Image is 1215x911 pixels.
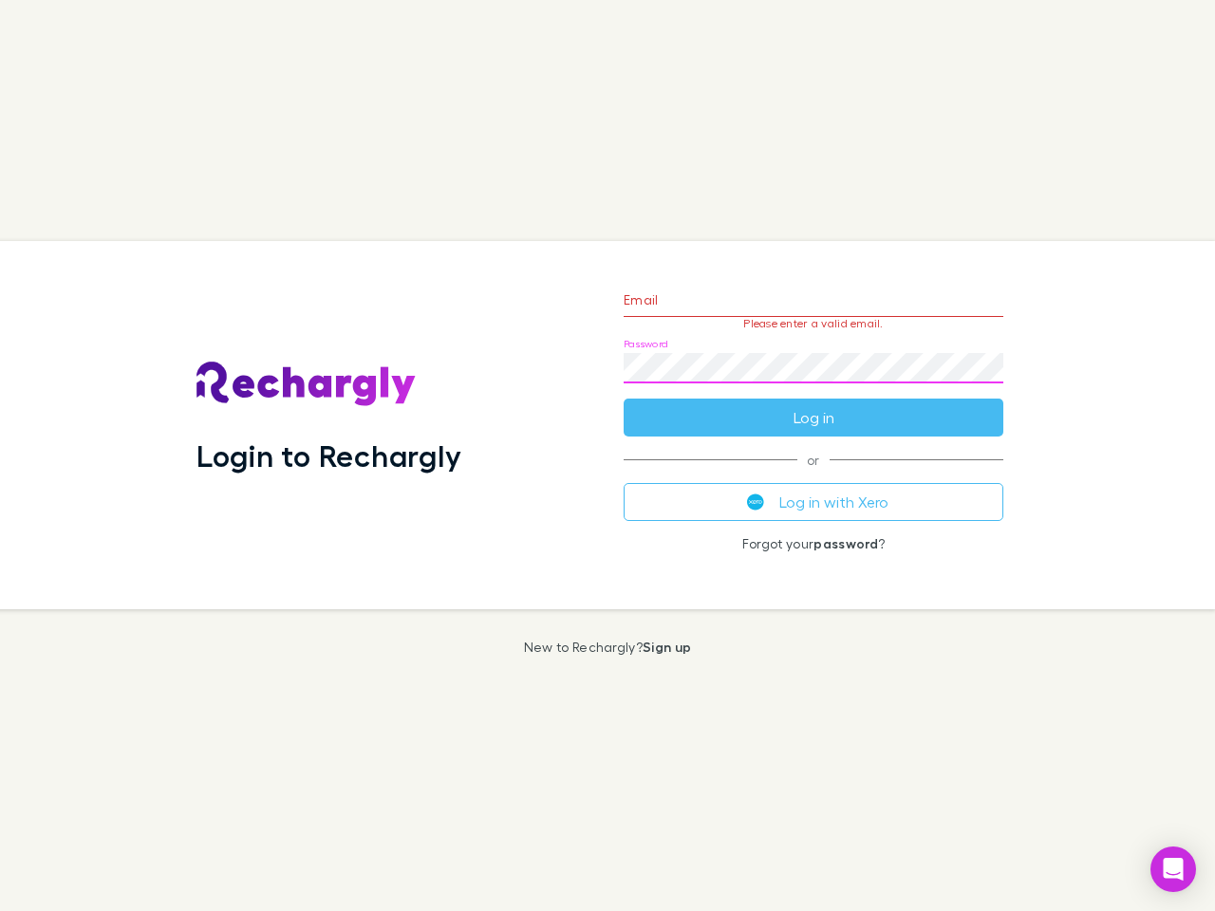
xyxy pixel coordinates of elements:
[643,639,691,655] a: Sign up
[1150,846,1196,892] div: Open Intercom Messenger
[747,493,764,511] img: Xero's logo
[624,536,1003,551] p: Forgot your ?
[196,437,461,474] h1: Login to Rechargly
[524,640,692,655] p: New to Rechargly?
[624,459,1003,460] span: or
[624,483,1003,521] button: Log in with Xero
[624,317,1003,330] p: Please enter a valid email.
[196,362,417,407] img: Rechargly's Logo
[813,535,878,551] a: password
[624,399,1003,437] button: Log in
[624,337,668,351] label: Password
